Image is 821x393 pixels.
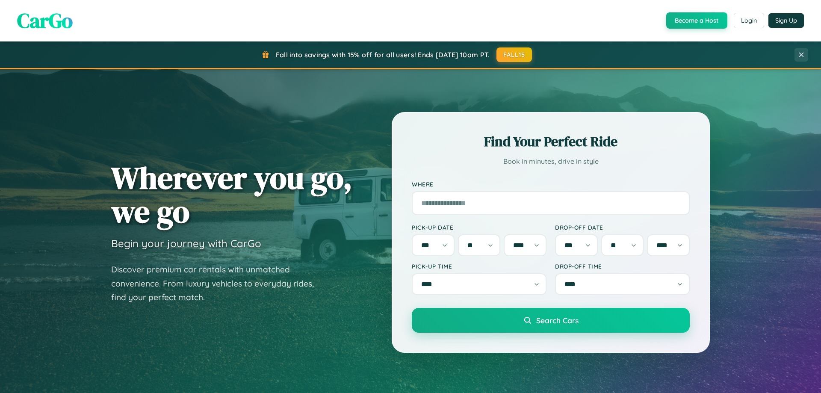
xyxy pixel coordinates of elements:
button: Search Cars [412,308,690,333]
p: Book in minutes, drive in style [412,155,690,168]
label: Where [412,180,690,188]
span: Search Cars [536,316,579,325]
p: Discover premium car rentals with unmatched convenience. From luxury vehicles to everyday rides, ... [111,263,325,304]
button: Sign Up [768,13,804,28]
button: Become a Host [666,12,727,29]
label: Drop-off Time [555,263,690,270]
label: Pick-up Time [412,263,546,270]
label: Pick-up Date [412,224,546,231]
h2: Find Your Perfect Ride [412,132,690,151]
button: Login [734,13,764,28]
h3: Begin your journey with CarGo [111,237,261,250]
label: Drop-off Date [555,224,690,231]
button: FALL15 [496,47,532,62]
h1: Wherever you go, we go [111,161,352,228]
span: Fall into savings with 15% off for all users! Ends [DATE] 10am PT. [276,50,490,59]
span: CarGo [17,6,73,35]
